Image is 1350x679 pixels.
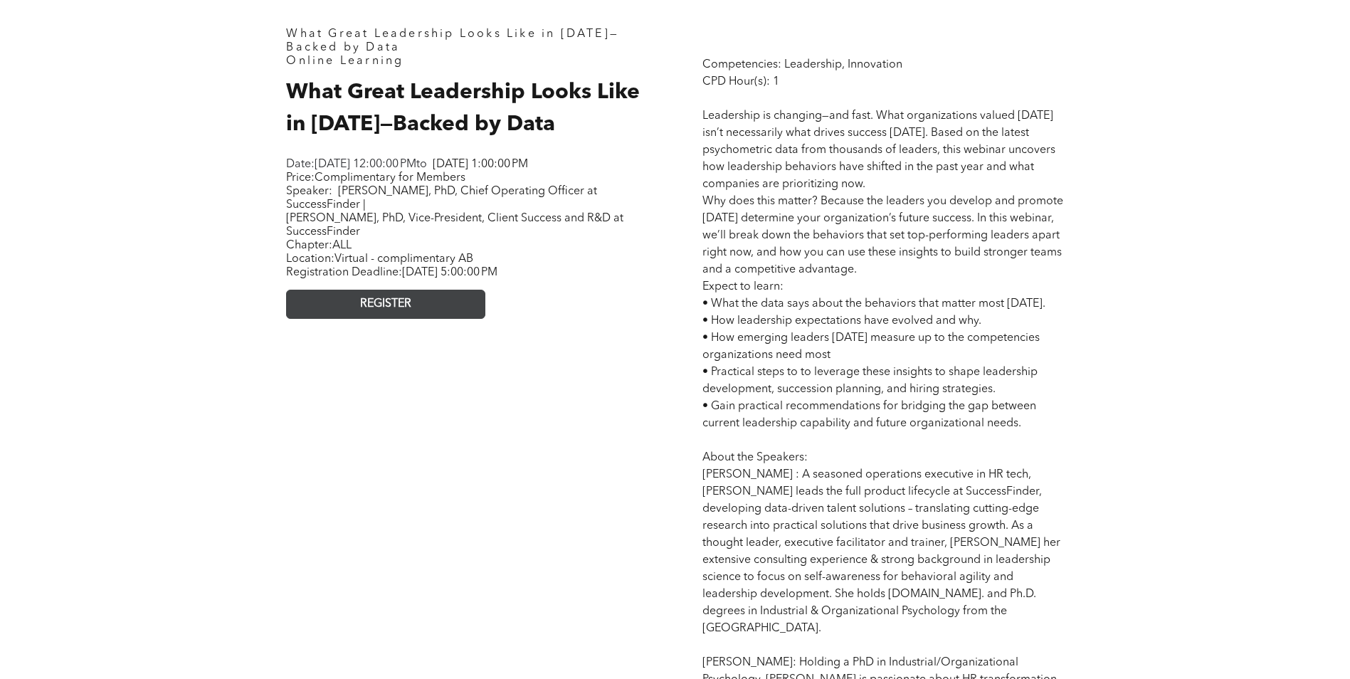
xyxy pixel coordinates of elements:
[433,159,528,170] span: [DATE] 1:00:00 PM
[286,253,497,278] span: Location: Registration Deadline:
[286,56,404,67] span: Online Learning
[286,82,640,135] span: What Great Leadership Looks Like in [DATE]—Backed by Data
[286,159,427,170] span: Date: to
[286,186,623,238] span: [PERSON_NAME], PhD, Chief Operating Officer at SuccessFinder | [PERSON_NAME], PhD, Vice-President...
[315,159,416,170] span: [DATE] 12:00:00 PM
[286,240,352,251] span: Chapter:
[286,172,465,184] span: Price:
[360,298,411,311] span: REGISTER
[334,253,473,265] span: Virtual - complimentary AB
[286,186,332,197] span: Speaker:
[315,172,465,184] span: Complimentary for Members
[286,290,485,319] a: REGISTER
[286,28,619,53] span: What Great Leadership Looks Like in [DATE]—Backed by Data
[332,240,352,251] span: ALL
[402,267,497,278] span: [DATE] 5:00:00 PM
